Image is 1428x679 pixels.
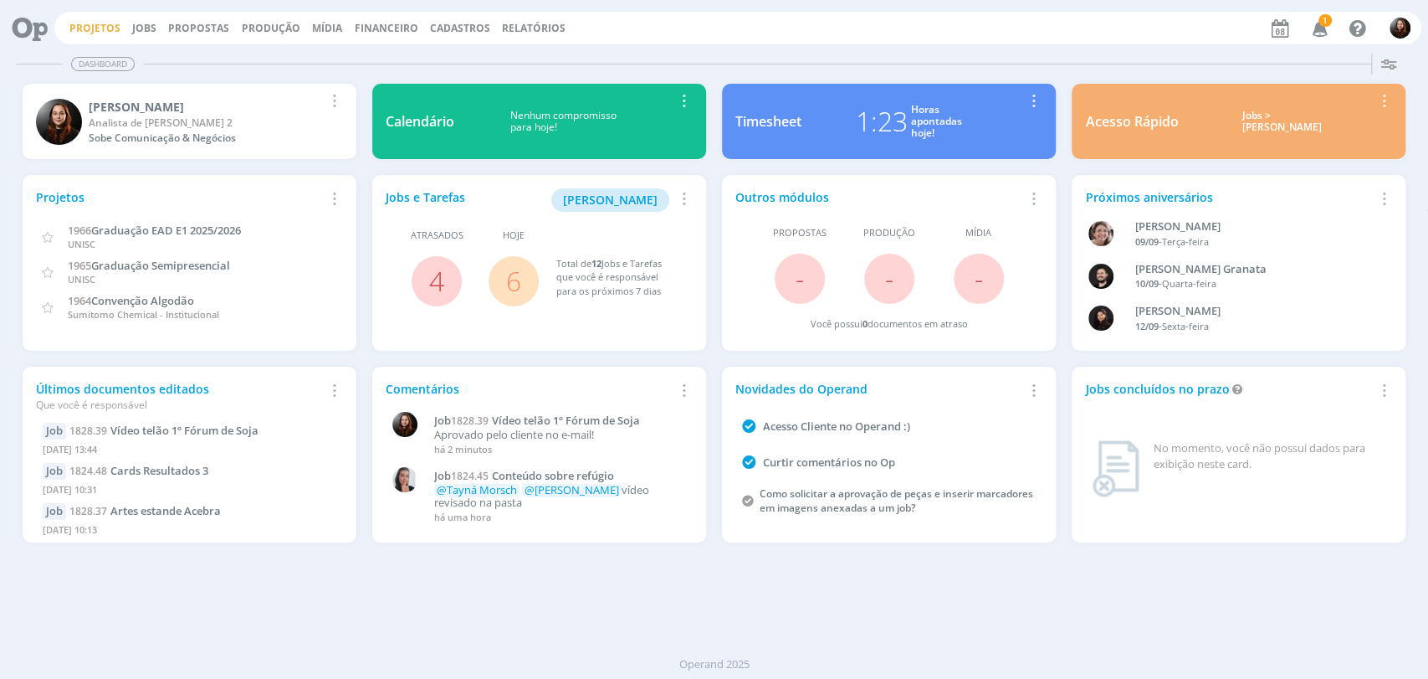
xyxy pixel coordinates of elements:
a: 1828.39Vídeo telão 1º Fórum de Soja [69,423,258,438]
span: - [796,260,804,296]
div: Job [43,463,66,480]
img: A [1088,221,1113,246]
button: [PERSON_NAME] [551,188,669,212]
a: 1828.37Artes estande Acebra [69,503,221,518]
span: Produção [863,226,915,240]
span: 09/09 [1135,235,1159,248]
span: Mídia [965,226,991,240]
a: Projetos [69,21,120,35]
span: Propostas [773,226,827,240]
div: 1:23 [856,101,908,141]
div: [DATE] 10:13 [43,520,336,544]
span: 1824.48 [69,464,107,478]
button: Mídia [307,22,347,35]
span: 0 [862,317,868,330]
span: Sexta-feira [1162,320,1209,332]
button: Financeiro [350,22,423,35]
span: UNISC [68,238,95,250]
div: Acesso Rápido [1085,111,1178,131]
div: Luana da Silva de Andrade [1135,303,1370,320]
span: 1965 [68,258,91,273]
span: Conteúdo sobre refúgio [492,468,614,483]
span: 12/09 [1135,320,1159,332]
div: Projetos [36,188,323,206]
div: [DATE] 13:44 [43,440,336,464]
span: Terça-feira [1162,235,1209,248]
span: Graduação Semipresencial [91,258,230,273]
div: Calendário [386,111,454,131]
div: Comentários [386,380,673,398]
img: E [36,99,82,145]
div: Jobs concluídos no prazo [1085,380,1372,398]
div: Job [43,503,66,520]
span: 1828.39 [451,414,489,428]
div: Últimos documentos editados [36,380,323,413]
div: - [1135,320,1370,334]
a: Mídia [312,21,342,35]
span: @Tayná Morsch [437,482,517,497]
div: Nenhum compromisso para hoje! [454,110,673,134]
span: 10/09 [1135,277,1159,290]
div: Que você é responsável [36,398,323,413]
div: Timesheet [735,111,801,131]
div: Eduarda Pereira [89,98,323,116]
span: Convenção Algodão [91,293,194,308]
span: 1824.45 [451,469,489,483]
div: - [1135,235,1370,249]
button: 1 [1301,13,1335,44]
span: há 2 minutos [434,443,492,455]
span: Cards Resultados 3 [110,463,208,478]
div: Analista de Atendimento Jr 2 [89,116,323,131]
a: Timesheet1:23Horasapontadashoje! [722,84,1056,159]
a: E[PERSON_NAME]Analista de [PERSON_NAME] 2Sobe Comunicação & Negócios [23,84,356,159]
button: Propostas [163,22,234,35]
a: Job1824.45Conteúdo sobre refúgio [434,470,684,483]
a: 1964Convenção Algodão [68,292,194,308]
span: 12 [591,257,601,270]
a: 1824.48Cards Resultados 3 [69,463,208,478]
button: Cadastros [425,22,495,35]
div: Horas apontadas hoje! [911,104,962,140]
span: Graduação EAD E1 2025/2026 [91,223,241,238]
img: E [1390,18,1410,39]
button: Relatórios [497,22,571,35]
button: E [1389,13,1411,43]
button: Produção [237,22,305,35]
span: Quarta-feira [1162,277,1216,290]
span: @[PERSON_NAME] [525,482,619,497]
span: Cadastros [430,21,490,35]
span: Propostas [168,21,229,35]
span: Dashboard [71,57,135,71]
div: No momento, você não possui dados para exibição neste card. [1153,440,1385,473]
div: - [1135,277,1370,291]
div: Total de Jobs e Tarefas que você é responsável para os próximos 7 dias [555,257,676,299]
span: Atrasados [411,229,463,243]
p: Aprovado pelo cliente no e-mail! [434,429,684,442]
p: vídeo revisado na pasta [434,484,684,510]
span: Hoje [503,229,525,243]
span: 1828.39 [69,424,107,438]
button: Jobs [127,22,161,35]
div: Jobs > [PERSON_NAME] [1190,110,1372,134]
span: 1964 [68,293,91,308]
a: Como solicitar a aprovação de peças e inserir marcadores em imagens anexadas a um job? [760,486,1033,515]
a: 1966Graduação EAD E1 2025/2026 [68,222,241,238]
div: Você possui documentos em atraso [811,317,968,332]
div: [DATE] 10:31 [43,480,336,504]
img: C [392,467,417,492]
span: Vídeo telão 1º Fórum de Soja [110,423,258,438]
span: - [885,260,893,296]
div: Jobs e Tarefas [386,188,673,212]
span: 1 [1318,14,1332,27]
span: Sumitomo Chemical - Institucional [68,308,219,321]
div: Aline Beatriz Jackisch [1135,219,1370,235]
span: Artes estande Acebra [110,503,221,518]
div: Próximos aniversários [1085,188,1372,206]
div: Outros módulos [735,188,1022,206]
div: Novidades do Operand [735,380,1022,398]
a: Relatórios [502,21,566,35]
a: Financeiro [355,21,418,35]
img: dashboard_not_found.png [1092,440,1139,497]
img: B [1088,264,1113,289]
span: UNISC [68,273,95,285]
